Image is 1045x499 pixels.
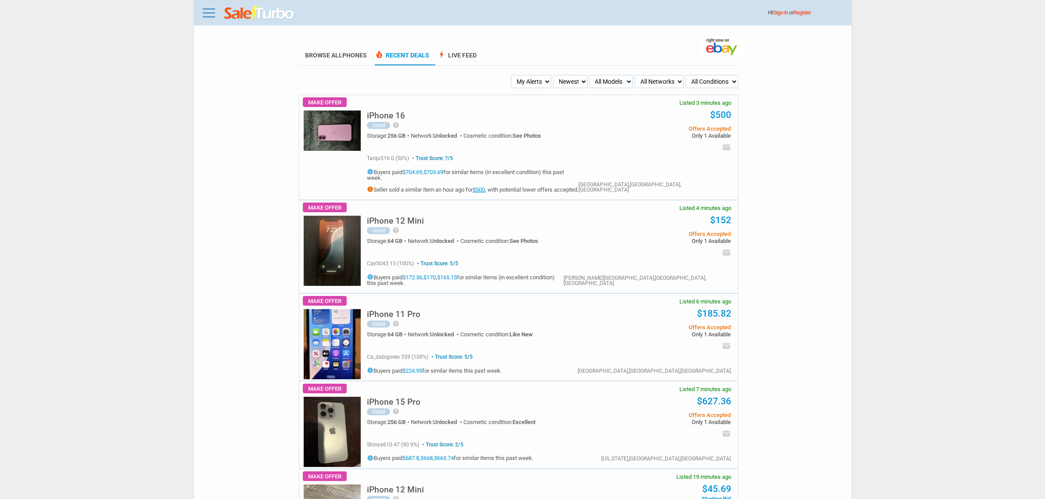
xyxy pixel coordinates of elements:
[722,342,731,350] i: email
[367,260,414,267] span: cay5043 13 (100%)
[367,312,420,318] a: iPhone 11 Pro
[367,398,420,406] h5: iPhone 15 Pro
[303,471,347,481] span: Make Offer
[304,397,361,467] img: s-l225.jpg
[697,396,731,406] a: $627.36
[408,331,460,337] div: Network:
[367,419,411,425] div: Storage:
[430,331,454,338] span: Unlocked
[367,186,578,192] h5: Seller sold a similar item an hour ago for , with potential lower offers accepted.
[598,331,730,337] span: Only 1 Available
[367,321,390,328] div: Used
[434,455,454,462] a: $663.74
[303,97,347,107] span: Make Offer
[303,203,347,212] span: Make Offer
[513,132,541,139] span: See Photos
[679,100,731,106] span: Listed 3 minutes ago
[702,484,731,494] a: $45.69
[410,155,453,161] span: Trust Score: ?/5
[367,217,424,225] h5: iPhone 12 Mini
[367,113,405,120] a: iPhone 16
[598,133,730,139] span: Only 1 Available
[598,126,730,132] span: Offers Accepted
[402,367,422,374] a: $224.95
[304,110,361,151] img: s-l225.jpg
[367,133,411,139] div: Storage:
[510,238,538,244] span: See Photos
[392,227,399,234] i: help
[601,456,731,461] div: [US_STATE],[GEOGRAPHIC_DATA],[GEOGRAPHIC_DATA]
[433,419,457,425] span: Unlocked
[789,10,811,16] span: or
[768,10,774,16] span: Hi!
[598,231,730,237] span: Offers Accepted
[402,274,422,281] a: $172.36
[367,274,564,286] h5: Buyers paid , , for similar items (in excellent condition) this past week.
[367,227,390,234] div: Used
[722,429,731,438] i: email
[679,205,731,211] span: Listed 4 minutes ago
[367,367,502,374] h5: Buyers paid for similar items this past week.
[411,133,463,139] div: Network:
[420,442,463,448] span: Trust Score: 2/5
[303,384,347,393] span: Make Offer
[375,52,429,65] a: local_fire_departmentRecent Deals
[224,6,295,21] img: saleturbo.com - Online Deals and Discount Coupons
[722,143,731,152] i: email
[392,408,399,415] i: help
[578,368,731,374] div: [GEOGRAPHIC_DATA],[GEOGRAPHIC_DATA],[GEOGRAPHIC_DATA]
[564,275,731,286] div: [PERSON_NAME][GEOGRAPHIC_DATA],[GEOGRAPHIC_DATA],[GEOGRAPHIC_DATA]
[437,50,446,59] span: bolt
[710,215,731,225] a: $152
[367,367,373,374] i: info
[460,331,533,337] div: Cosmetic condition:
[598,419,730,425] span: Only 1 Available
[460,238,538,244] div: Cosmetic condition:
[402,455,419,462] a: $687.8
[408,238,460,244] div: Network:
[697,308,731,319] a: $185.82
[513,419,535,425] span: Excellent
[437,52,477,65] a: boltLive Feed
[367,155,409,161] span: tarqu516 0 (50%)
[411,419,463,425] div: Network:
[679,299,731,304] span: Listed 6 minutes ago
[598,238,730,244] span: Only 1 Available
[388,331,402,338] span: 64 GB
[367,274,373,280] i: info
[433,132,457,139] span: Unlocked
[510,331,533,338] span: Like New
[367,487,424,494] a: iPhone 12 Mini
[367,111,405,120] h5: iPhone 16
[367,186,373,192] i: info
[342,52,367,59] span: Phones
[304,309,361,379] img: s-l225.jpg
[303,296,347,306] span: Make Offer
[367,354,428,360] span: ca_dabigoreo 359 (100%)
[367,238,408,244] div: Storage:
[437,274,457,281] a: $165.15
[722,248,731,257] i: email
[402,169,422,175] a: $704.69
[463,133,541,139] div: Cosmetic condition:
[598,324,730,330] span: Offers Accepted
[388,132,406,139] span: 256 GB
[388,419,406,425] span: 256 GB
[367,408,390,415] div: Used
[710,110,731,120] a: $500
[367,399,420,406] a: iPhone 15 Pro
[473,186,485,193] a: $500
[375,50,384,59] span: local_fire_department
[424,169,443,175] a: $703.69
[774,10,788,16] a: Sign In
[367,442,419,448] span: shinya610 47 (90.9%)
[430,354,473,360] span: Trust Score: 5/5
[598,412,730,418] span: Offers Accepted
[578,182,730,192] div: [GEOGRAPHIC_DATA],[GEOGRAPHIC_DATA],[GEOGRAPHIC_DATA]
[415,260,458,267] span: Trust Score: 5/5
[367,168,373,175] i: info
[388,238,402,244] span: 64 GB
[367,122,390,129] div: Used
[463,419,535,425] div: Cosmetic condition:
[305,52,367,59] a: Browse AllPhones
